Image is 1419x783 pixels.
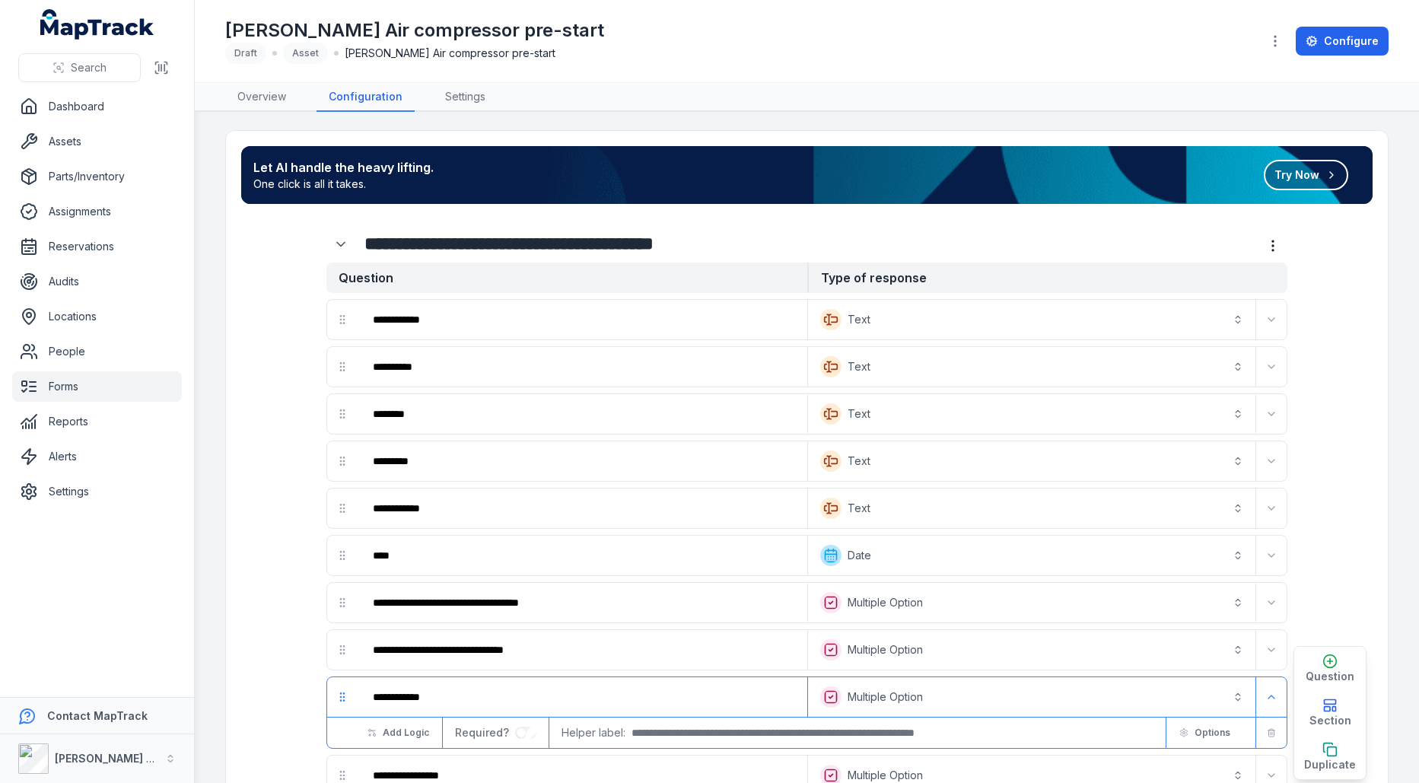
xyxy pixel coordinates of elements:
a: Settings [433,83,498,112]
div: Draft [225,43,266,64]
button: Expand [1259,355,1284,379]
a: Overview [225,83,298,112]
button: Multiple Option [811,586,1253,619]
strong: Question [326,263,807,293]
button: Text [811,444,1253,478]
a: Settings [12,476,182,507]
span: Search [71,60,107,75]
button: Expand [1259,590,1284,615]
div: drag [327,587,358,618]
button: Multiple Option [811,680,1253,714]
input: :r11p:-form-item-label [515,727,536,739]
div: drag [327,682,358,712]
button: Expand [1259,496,1284,520]
button: Text [811,350,1253,384]
span: Section [1309,713,1351,728]
svg: drag [336,502,348,514]
button: Date [811,539,1253,572]
svg: drag [336,549,348,562]
strong: Contact MapTrack [47,709,148,722]
a: Configuration [317,83,415,112]
h1: [PERSON_NAME] Air compressor pre-start [225,18,604,43]
a: Reservations [12,231,182,262]
a: Parts/Inventory [12,161,182,192]
div: :rre:-form-item-label [361,539,804,572]
button: Text [811,303,1253,336]
svg: drag [336,597,348,609]
div: drag [327,352,358,382]
svg: drag [336,408,348,420]
svg: drag [336,314,348,326]
button: Duplicate [1294,735,1366,779]
span: RIX Air compressor pre-start [345,46,555,61]
span: Duplicate [1304,757,1356,772]
button: Expand [1259,307,1284,332]
a: Assets [12,126,182,157]
a: People [12,336,182,367]
span: One click is all it takes. [253,177,434,192]
strong: Type of response [807,263,1288,293]
button: Expand [1259,449,1284,473]
button: Try Now [1264,160,1348,190]
svg: drag [336,691,348,703]
span: Question [1306,669,1354,684]
button: more-detail [1258,231,1287,260]
div: drag [327,399,358,429]
button: Add Logic [358,720,439,746]
span: Helper label: [562,725,625,740]
a: Locations [12,301,182,332]
button: Multiple Option [811,633,1253,667]
div: :rrk:-form-item-label [361,586,804,619]
a: Configure [1296,27,1389,56]
strong: [PERSON_NAME] Asset Maintenance [55,752,250,765]
div: :rqs:-form-item-label [361,397,804,431]
svg: drag [336,361,348,373]
button: Options [1169,720,1240,746]
button: Text [811,397,1253,431]
button: Expand [1259,638,1284,662]
a: Forms [12,371,182,402]
strong: Let AI handle the heavy lifting. [253,158,434,177]
div: drag [327,540,358,571]
a: MapTrack [40,9,154,40]
a: Dashboard [12,91,182,122]
span: Add Logic [383,727,429,739]
svg: drag [336,455,348,467]
div: drag [327,446,358,476]
div: :rqg:-form-item-label [361,303,804,336]
a: Alerts [12,441,182,472]
button: Question [1294,647,1366,691]
div: :rrq:-form-item-label [361,633,804,667]
button: Section [1294,691,1366,735]
a: Reports [12,406,182,437]
svg: drag [336,644,348,656]
div: :rqm:-form-item-label [361,350,804,384]
div: :rr2:-form-item-label [361,444,804,478]
span: Required? [455,726,515,739]
div: Asset [283,43,328,64]
div: :rq8:-form-item-label [326,230,358,259]
button: Expand [326,230,355,259]
div: drag [327,304,358,335]
div: drag [327,635,358,665]
div: :rs0:-form-item-label [361,680,804,714]
button: Search [18,53,141,82]
a: Assignments [12,196,182,227]
span: Options [1195,727,1230,739]
div: :rr8:-form-item-label [361,492,804,525]
svg: drag [336,769,348,781]
button: Expand [1259,402,1284,426]
button: Expand [1259,543,1284,568]
div: drag [327,493,358,524]
a: Audits [12,266,182,297]
button: Text [811,492,1253,525]
button: Expand [1259,685,1284,709]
